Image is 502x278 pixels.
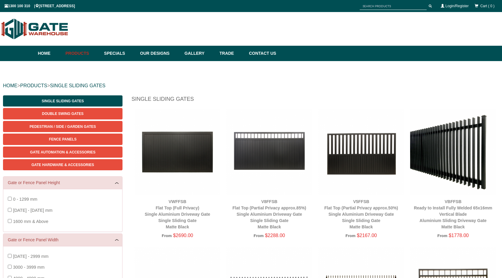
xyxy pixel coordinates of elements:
span: 3000 - 3999 mm [13,265,44,270]
img: VBFFSB - Ready to Install Fully Welded 65x16mm Vertical Blade - Aluminium Sliding Driveway Gate -... [410,109,496,195]
a: Specials [101,46,137,61]
span: $1778.00 [449,233,469,238]
span: 0 - 1299 mm [13,197,37,202]
a: Pedestrian / Side / Garden Gates [3,121,122,132]
span: From [437,233,447,238]
span: Fence Panels [49,137,77,141]
div: > > [3,76,499,95]
a: Contact Us [246,46,276,61]
img: V8FFSB - Flat Top (Partial Privacy approx.85%) - Single Aluminium Driveway Gate - Single Sliding ... [226,109,312,195]
a: VBFFSBReady to Install Fully Welded 65x16mm Vertical BladeAluminium Sliding Driveway GateMatte Black [414,199,492,229]
a: Gate or Fence Panel Width [8,237,118,243]
a: Gate Automation & Accessories [3,147,122,158]
a: Products [62,46,101,61]
a: Our Designs [137,46,182,61]
span: From [346,233,355,238]
span: 1600 mm & Above [13,219,48,224]
span: Cart ( 0 ) [480,4,494,8]
a: V5FFSBFlat Top (Partial Privacy approx.50%)Single Aluminium Driveway GateSingle Sliding GateMatte... [324,199,398,229]
span: Gate Automation & Accessories [30,150,95,154]
span: $2288.00 [265,233,285,238]
a: Gate or Fence Panel Height [8,180,118,186]
span: 1300 100 310 | [STREET_ADDRESS] [5,4,75,8]
span: Single Sliding Gates [42,99,84,103]
a: SINGLE SLIDING GATES [50,83,105,88]
span: $2167.00 [357,233,377,238]
a: Trade [216,46,246,61]
span: From [254,233,264,238]
span: Gate Hardware & Accessories [32,163,94,167]
img: VWFFSB - Flat Top (Full Privacy) - Single Aluminium Driveway Gate - Single Sliding Gate - Matte B... [135,109,220,195]
a: Login/Register [446,4,469,8]
span: Pedestrian / Side / Garden Gates [29,125,96,129]
h1: Single Sliding Gates [132,95,499,106]
a: Fence Panels [3,134,122,145]
span: $2690.00 [173,233,193,238]
a: Gate Hardware & Accessories [3,159,122,170]
a: VWFFSBFlat Top (Full Privacy)Single Aluminium Driveway GateSingle Sliding GateMatte Black [145,199,210,229]
input: SEARCH PRODUCTS [360,2,427,10]
a: Home [38,46,62,61]
a: V8FFSBFlat Top (Partial Privacy approx.85%)Single Aluminium Driveway GateSingle Sliding GateMatte... [232,199,306,229]
img: V5FFSB - Flat Top (Partial Privacy approx.50%) - Single Aluminium Driveway Gate - Single Sliding ... [318,109,404,195]
a: Double Swing Gates [3,108,122,119]
a: HOME [3,83,17,88]
span: [DATE] - [DATE] mm [13,208,52,213]
span: Double Swing Gates [42,112,83,116]
span: [DATE] - 2999 mm [13,254,48,259]
a: PRODUCTS [20,83,47,88]
a: Single Sliding Gates [3,95,122,107]
a: Gallery [182,46,216,61]
span: From [162,233,172,238]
